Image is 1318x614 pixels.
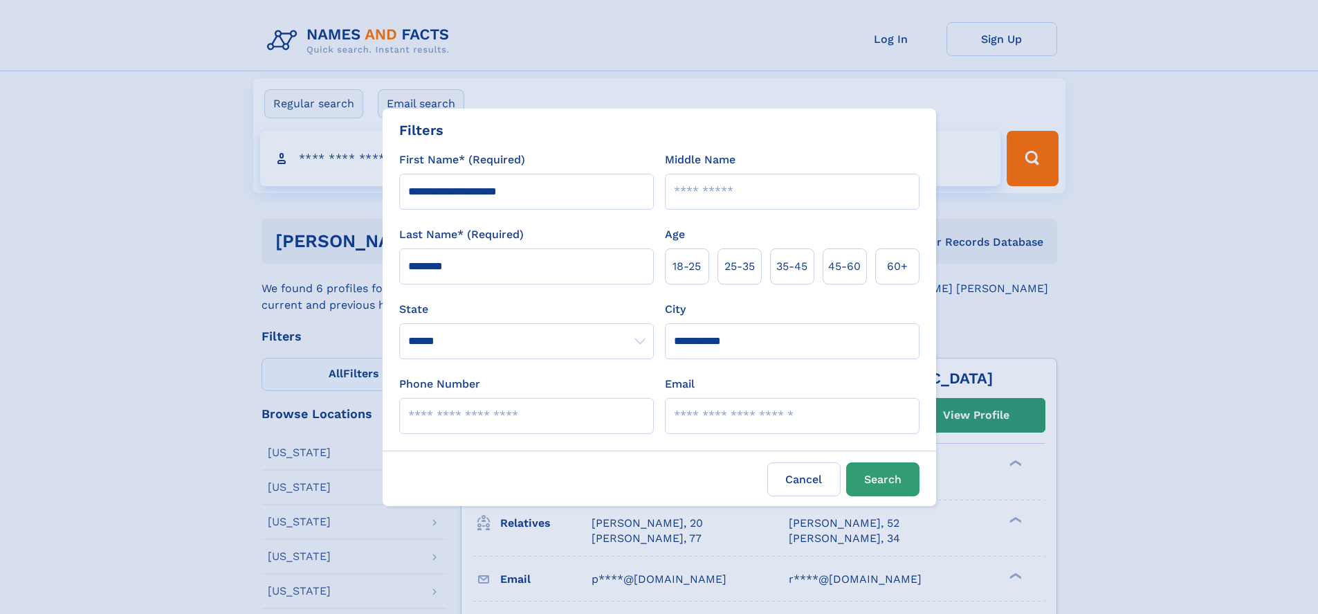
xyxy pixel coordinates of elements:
[887,258,908,275] span: 60+
[776,258,807,275] span: 35‑45
[828,258,861,275] span: 45‑60
[724,258,755,275] span: 25‑35
[665,226,685,243] label: Age
[846,462,919,496] button: Search
[665,376,695,392] label: Email
[399,226,524,243] label: Last Name* (Required)
[399,120,443,141] div: Filters
[665,301,686,318] label: City
[672,258,701,275] span: 18‑25
[399,376,480,392] label: Phone Number
[399,152,525,168] label: First Name* (Required)
[665,152,735,168] label: Middle Name
[767,462,841,496] label: Cancel
[399,301,654,318] label: State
